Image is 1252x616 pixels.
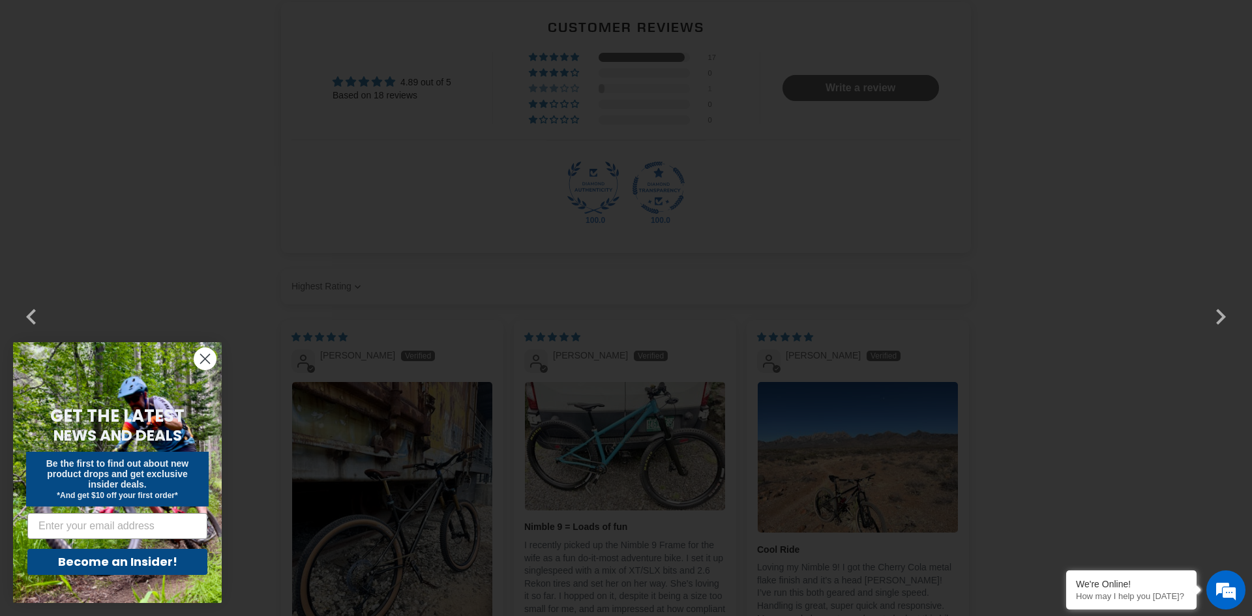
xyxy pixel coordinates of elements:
input: Enter your email address [27,513,207,539]
p: How may I help you today? [1076,591,1187,601]
span: GET THE LATEST [50,404,185,428]
button: Close dialog [194,347,216,370]
span: NEWS AND DEALS [53,425,182,446]
button: Previous (Left arrow key) [16,293,47,324]
div: We're Online! [1076,579,1187,589]
span: Be the first to find out about new product drops and get exclusive insider deals. [46,458,189,490]
button: Become an Insider! [27,549,207,575]
span: *And get $10 off your first order* [57,491,177,500]
button: Next (Right arrow key) [1205,293,1236,324]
